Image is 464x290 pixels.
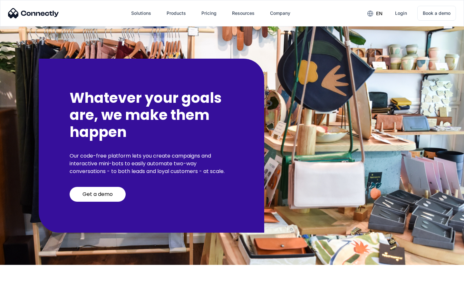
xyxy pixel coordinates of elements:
[126,5,156,21] div: Solutions
[196,5,222,21] a: Pricing
[70,90,233,140] h2: Whatever your goals are, we make them happen
[417,6,456,21] a: Book a demo
[70,187,126,202] a: Get a demo
[201,9,217,18] div: Pricing
[376,9,382,18] div: en
[227,5,260,21] div: Resources
[6,279,39,288] aside: Language selected: English
[362,8,387,18] div: en
[82,191,113,198] div: Get a demo
[395,9,407,18] div: Login
[265,5,295,21] div: Company
[131,9,151,18] div: Solutions
[13,279,39,288] ul: Language list
[167,9,186,18] div: Products
[8,8,59,18] img: Connectly Logo
[270,9,290,18] div: Company
[161,5,191,21] div: Products
[70,152,233,175] p: Our code-free platform lets you create campaigns and interactive mini-bots to easily automate two...
[232,9,255,18] div: Resources
[390,5,412,21] a: Login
